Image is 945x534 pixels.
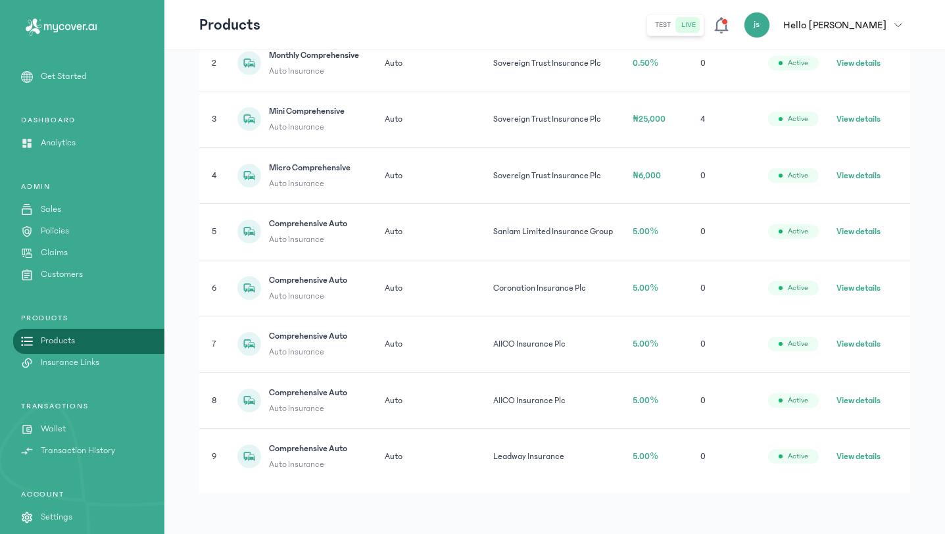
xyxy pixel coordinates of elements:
[212,283,216,293] span: 6
[269,329,347,343] span: Comprehensive Auto
[744,12,910,38] button: jsHello [PERSON_NAME]
[41,136,76,150] p: Analytics
[212,114,216,124] span: 3
[676,17,701,33] button: live
[485,91,625,148] td: Sovereign Trust Insurance Plc
[269,177,351,190] span: Auto Insurance
[41,334,75,348] p: Products
[269,105,345,118] span: Mini Comprehensive
[269,64,359,78] span: Auto Insurance
[788,114,808,124] span: Active
[633,283,658,293] span: 5.00%
[41,246,68,260] p: Claims
[269,458,347,471] span: Auto Insurance
[836,57,881,70] button: View details
[788,451,808,462] span: Active
[650,17,676,33] button: test
[377,147,485,204] td: Auto
[788,170,808,181] span: Active
[633,452,658,461] span: 5.00%
[377,372,485,429] td: Auto
[485,316,625,373] td: AIICO Insurance Plc
[199,14,260,36] p: Products
[269,49,359,62] span: Monthly Comprehensive
[700,339,706,349] span: 0
[633,396,658,405] span: 5.00%
[633,59,658,68] span: 0.50%
[41,422,66,436] p: Wallet
[485,429,625,485] td: Leadway Insurance
[700,396,706,405] span: 0
[269,274,347,287] span: Comprehensive Auto
[700,171,706,180] span: 0
[212,396,216,405] span: 8
[633,227,658,236] span: 5.00%
[836,337,881,351] button: View details
[633,114,666,124] span: ₦25,000
[41,203,61,216] p: Sales
[485,260,625,316] td: Coronation Insurance Plc
[269,402,347,415] span: Auto Insurance
[788,339,808,349] span: Active
[377,35,485,91] td: Auto
[377,260,485,316] td: Auto
[700,227,706,236] span: 0
[269,120,345,133] span: Auto Insurance
[269,217,347,230] span: Comprehensive Auto
[836,394,881,407] button: View details
[633,171,661,180] span: ₦6,000
[212,171,216,180] span: 4
[377,204,485,260] td: Auto
[269,386,347,399] span: Comprehensive Auto
[269,289,347,303] span: Auto Insurance
[212,452,216,461] span: 9
[269,233,347,246] span: Auto Insurance
[212,339,216,349] span: 7
[41,268,83,281] p: Customers
[269,161,351,174] span: Micro Comprehensive
[744,12,770,38] div: js
[633,339,658,349] span: 5.00%
[788,395,808,406] span: Active
[485,372,625,429] td: AIICO Insurance Plc
[41,70,87,84] p: Get Started
[700,114,705,124] span: 4
[700,59,706,68] span: 0
[41,510,72,524] p: Settings
[783,17,886,33] p: Hello [PERSON_NAME]
[212,59,216,68] span: 2
[836,169,881,182] button: View details
[788,58,808,68] span: Active
[269,345,347,358] span: Auto Insurance
[700,452,706,461] span: 0
[377,429,485,485] td: Auto
[836,225,881,238] button: View details
[41,356,99,370] p: Insurance Links
[836,281,881,295] button: View details
[836,112,881,126] button: View details
[788,283,808,293] span: Active
[788,226,808,237] span: Active
[700,283,706,293] span: 0
[269,442,347,455] span: Comprehensive Auto
[41,444,115,458] p: Transaction History
[836,450,881,463] button: View details
[377,91,485,148] td: Auto
[41,224,69,238] p: Policies
[485,204,625,260] td: Sanlam Limited Insurance Group
[212,227,216,236] span: 5
[377,316,485,373] td: Auto
[485,147,625,204] td: Sovereign Trust Insurance Plc
[485,35,625,91] td: Sovereign Trust Insurance Plc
